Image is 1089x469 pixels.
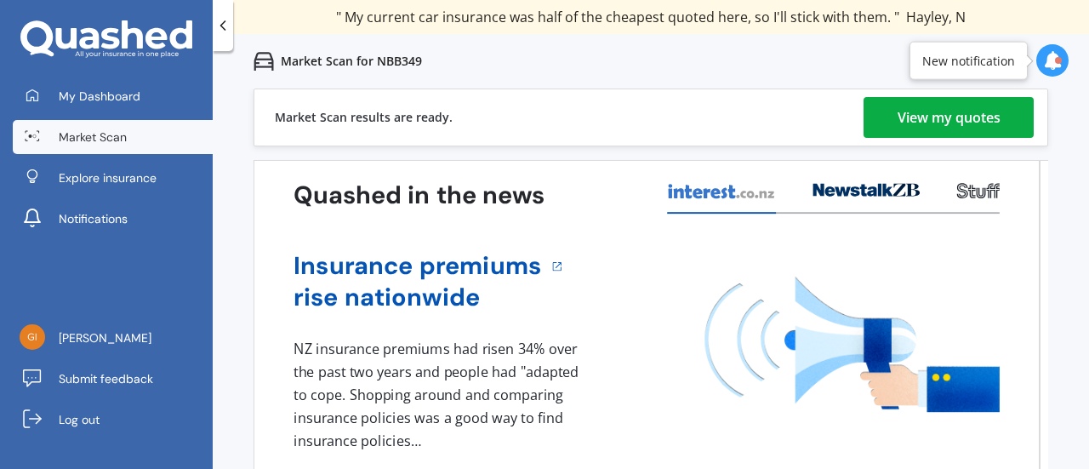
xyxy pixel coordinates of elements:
a: Insurance premiums [294,250,541,282]
span: Market Scan [59,129,127,146]
span: Submit feedback [59,370,153,387]
img: adb2ced54450a50092c553a8cf2c4b25 [20,324,45,350]
span: [PERSON_NAME] [59,329,151,346]
h3: Quashed in the news [294,180,544,211]
a: Notifications [13,202,213,236]
span: Notifications [59,210,128,227]
span: Explore insurance [59,169,157,186]
div: NZ insurance premiums had risen 34% over the past two years and people had "adapted to cope. Shop... [294,338,584,452]
div: New notification [922,52,1015,69]
a: Explore insurance [13,161,213,195]
span: My Dashboard [59,88,140,105]
a: Log out [13,403,213,437]
a: Market Scan [13,120,213,154]
a: View my quotes [864,97,1034,138]
img: car.f15378c7a67c060ca3f3.svg [254,51,274,71]
span: Log out [59,411,100,428]
img: media image [704,277,1000,412]
a: rise nationwide [294,282,541,313]
p: Market Scan for NBB349 [281,53,422,70]
div: Market Scan results are ready. [275,89,453,146]
a: Submit feedback [13,362,213,396]
div: View my quotes [898,97,1001,138]
a: My Dashboard [13,79,213,113]
a: [PERSON_NAME] [13,321,213,355]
